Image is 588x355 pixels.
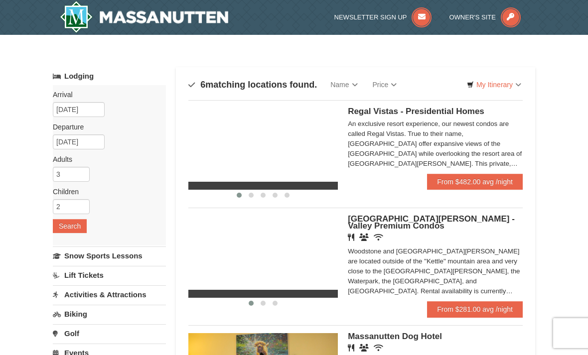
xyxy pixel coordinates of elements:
img: Massanutten Resort Logo [60,1,228,33]
a: Biking [53,305,166,323]
a: Newsletter Sign Up [334,13,432,21]
span: [GEOGRAPHIC_DATA][PERSON_NAME] - Valley Premium Condos [348,214,515,231]
i: Wireless Internet (free) [374,234,383,241]
label: Departure [53,122,158,132]
i: Restaurant [348,234,354,241]
a: Lodging [53,67,166,85]
label: Arrival [53,90,158,100]
a: Snow Sports Lessons [53,246,166,265]
label: Children [53,187,158,197]
button: Search [53,219,87,233]
a: Owner's Site [449,13,521,21]
a: My Itinerary [460,77,528,92]
a: Golf [53,324,166,343]
div: An exclusive resort experience, our newest condos are called Regal Vistas. True to their name, [G... [348,119,523,169]
span: Newsletter Sign Up [334,13,407,21]
i: Banquet Facilities [359,234,369,241]
a: Name [323,75,365,95]
div: Woodstone and [GEOGRAPHIC_DATA][PERSON_NAME] are located outside of the "Kettle" mountain area an... [348,246,523,296]
a: Lift Tickets [53,266,166,284]
a: Massanutten Resort [60,1,228,33]
span: Regal Vistas - Presidential Homes [348,107,484,116]
i: Wireless Internet (free) [374,344,383,352]
a: From $482.00 avg /night [427,174,523,190]
label: Adults [53,154,158,164]
a: From $281.00 avg /night [427,301,523,317]
span: Massanutten Dog Hotel [348,332,442,341]
span: Owner's Site [449,13,496,21]
i: Banquet Facilities [359,344,369,352]
a: Activities & Attractions [53,285,166,304]
a: Price [365,75,405,95]
i: Restaurant [348,344,354,352]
